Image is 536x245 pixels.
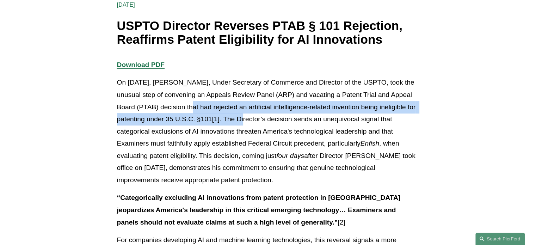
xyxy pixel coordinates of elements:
[117,2,135,8] span: [DATE]
[117,19,419,46] h1: USPTO Director Reverses PTAB § 101 Rejection, Reaffirms Patent Eligibility for AI Innovations
[117,61,165,68] a: Download PDF
[117,76,419,186] p: On [DATE], [PERSON_NAME], Under Secretary of Commerce and Director of the USPTO, took the unusual...
[276,152,304,159] em: four days
[117,194,402,226] strong: “Categorically excluding AI innovations from patent protection in [GEOGRAPHIC_DATA] jeopardizes A...
[361,140,379,147] em: Enfish
[475,233,525,245] a: Search this site
[117,192,419,228] p: [2]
